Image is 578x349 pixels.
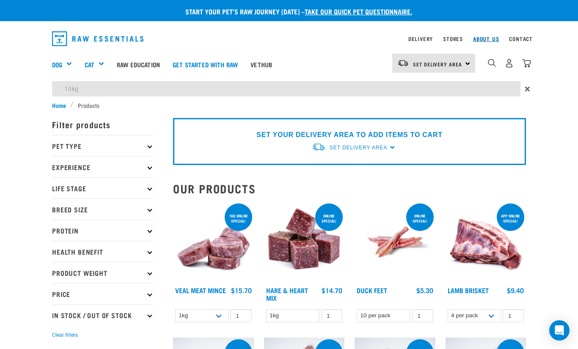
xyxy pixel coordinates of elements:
[52,101,526,110] nav: breadcrumbs
[110,47,166,81] a: Raw Education
[505,59,514,68] img: user.png
[264,202,345,283] img: Pile Of Cubed Hare Heart For Pets
[52,101,71,110] a: Home
[45,28,533,49] nav: dropdown navigation
[175,288,226,292] a: Veal Meat Mince
[509,37,533,40] a: Contact
[52,241,154,262] p: Health Benefit
[52,114,154,135] p: Filter products
[52,304,154,325] p: In Stock / Out Of Stock
[549,320,570,341] div: Open Intercom Messenger
[413,63,462,66] span: Set Delivery Area
[497,209,524,227] div: 4pp online special!
[406,209,434,227] div: ONLINE SPECIAL!
[266,288,308,300] a: Hare & Heart Mix
[85,60,94,69] a: Cat
[173,202,254,283] img: 1160 Veal Meat Mince Medallions 01
[52,177,154,198] p: Life Stage
[397,59,409,67] img: van-moving.png
[52,135,154,156] p: Pet Type
[225,209,252,227] div: 1kg online special!
[315,209,343,227] div: ONLINE SPECIAL!
[52,198,154,220] p: Breed Size
[173,182,526,195] h2: Our Products
[488,59,496,67] img: home-icon-1@2x.png
[52,60,62,69] a: Dog
[473,37,499,40] a: About Us
[357,288,387,292] a: Duck Feet
[525,81,530,96] span: ×
[443,37,463,40] a: Stores
[231,309,252,322] input: 1
[256,130,442,140] p: SET YOUR DELIVERY AREA TO ADD ITEMS TO CART
[330,145,387,151] span: Set Delivery Area
[52,283,154,304] p: Price
[412,309,433,322] input: 1
[448,288,489,292] a: Lamb Brisket
[507,286,524,294] div: $9.40
[52,220,154,241] p: Protein
[446,202,526,283] img: 1240 Lamb Brisket Pieces 01
[52,331,78,339] button: Clear filters
[408,37,433,40] a: Delivery
[52,156,154,177] p: Experience
[321,309,342,322] input: 1
[244,47,278,81] a: Vethub
[52,262,154,283] p: Product Weight
[52,101,66,110] span: Home
[312,143,325,151] img: van-moving.png
[52,31,143,46] img: Raw Essentials Logo
[305,9,412,13] a: take our quick pet questionnaire.
[322,286,342,294] div: $14.70
[52,81,520,96] input: Search...
[355,202,435,283] img: Raw Essentials Duck Feet Raw Meaty Bones For Dogs
[416,286,433,294] div: $5.30
[522,59,531,68] img: home-icon@2x.png
[231,286,252,294] div: $15.70
[503,309,524,322] input: 1
[166,47,244,81] a: Get started with Raw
